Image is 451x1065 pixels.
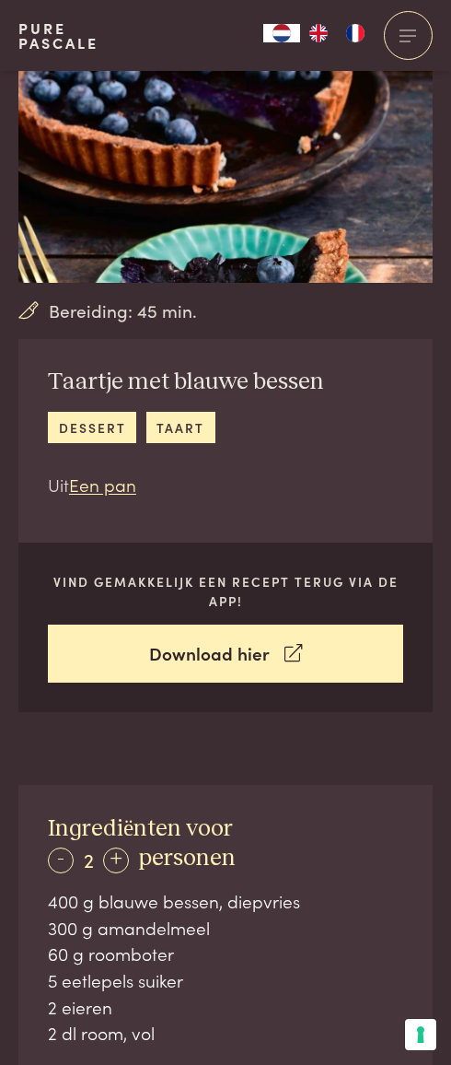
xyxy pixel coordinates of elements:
[48,888,403,915] div: 400 g blauwe bessen, diepvries
[48,572,403,610] p: Vind gemakkelijk een recept terug via de app!
[48,625,403,683] a: Download hier
[405,1019,436,1050] button: Uw voorkeuren voor toestemming voor trackingtechnologieën
[138,847,236,870] span: personen
[48,994,403,1021] div: 2 eieren
[300,24,374,42] ul: Language list
[84,846,94,873] span: 2
[48,412,136,442] a: dessert
[18,34,433,283] img: Taartje met blauwe bessen
[48,941,403,967] div: 60 g roomboter
[48,472,324,498] p: Uit
[263,24,300,42] a: NL
[48,1020,403,1047] div: 2 dl room, vol
[263,24,374,42] aside: Language selected: Nederlands
[18,21,98,51] a: PurePascale
[48,915,403,942] div: 300 g amandelmeel
[49,298,197,324] span: Bereiding: 45 min.
[48,817,233,840] span: Ingrediënten voor
[48,967,403,994] div: 5 eetlepels suiker
[300,24,337,42] a: EN
[48,368,324,397] h2: Taartje met blauwe bessen
[146,412,215,442] a: taart
[69,472,136,497] a: Een pan
[103,848,129,873] div: +
[337,24,374,42] a: FR
[48,848,74,873] div: -
[263,24,300,42] div: Language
